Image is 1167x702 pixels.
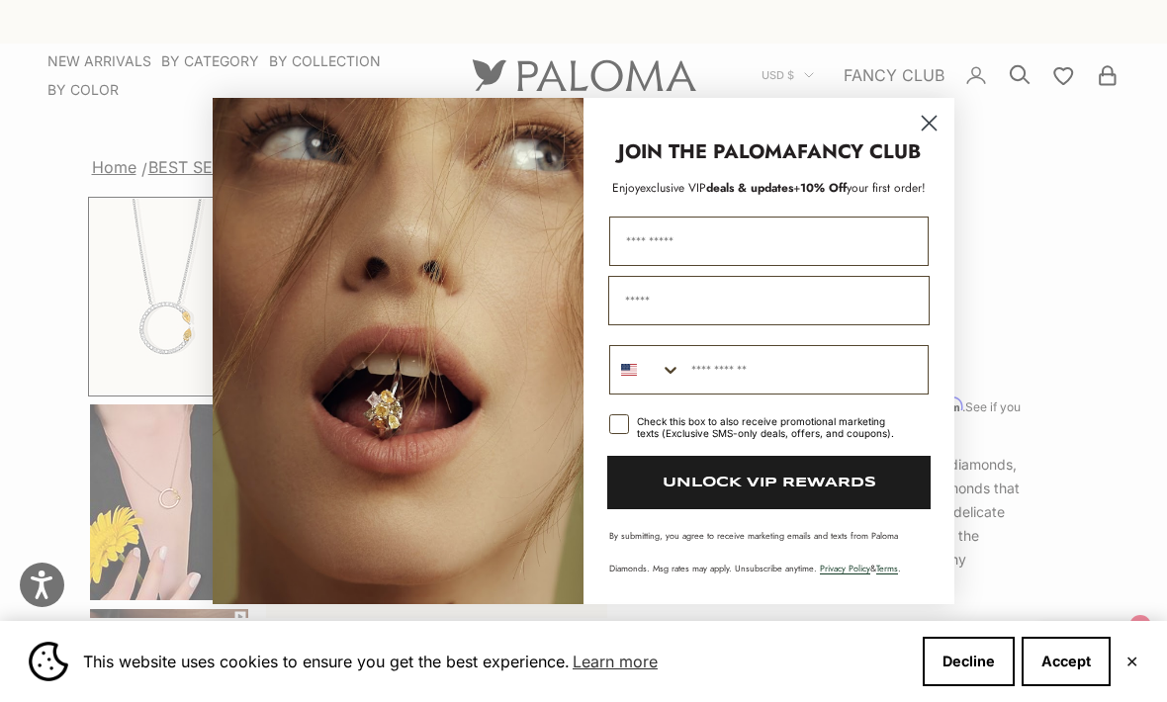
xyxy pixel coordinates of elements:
[800,179,847,197] span: 10% Off
[213,98,583,604] img: Loading...
[637,415,905,439] div: Check this box to also receive promotional marketing texts (Exclusive SMS-only deals, offers, and...
[1022,637,1111,686] button: Accept
[1125,656,1138,667] button: Close
[621,362,637,378] img: United States
[820,562,901,574] span: & .
[681,346,928,394] input: Phone Number
[29,642,68,681] img: Cookie banner
[797,137,921,166] strong: FANCY CLUB
[618,137,797,166] strong: JOIN THE PALOMA
[640,179,706,197] span: exclusive VIP
[570,647,661,676] a: Learn more
[912,106,946,140] button: Close dialog
[609,217,929,266] input: First Name
[612,179,640,197] span: Enjoy
[793,179,926,197] span: + your first order!
[610,346,681,394] button: Search Countries
[608,276,930,325] input: Email
[607,456,931,509] button: UNLOCK VIP REWARDS
[876,562,898,574] a: Terms
[640,179,793,197] span: deals & updates
[820,562,870,574] a: Privacy Policy
[609,529,929,574] p: By submitting, you agree to receive marketing emails and texts from Paloma Diamonds. Msg rates ma...
[923,637,1015,686] button: Decline
[83,647,907,676] span: This website uses cookies to ensure you get the best experience.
